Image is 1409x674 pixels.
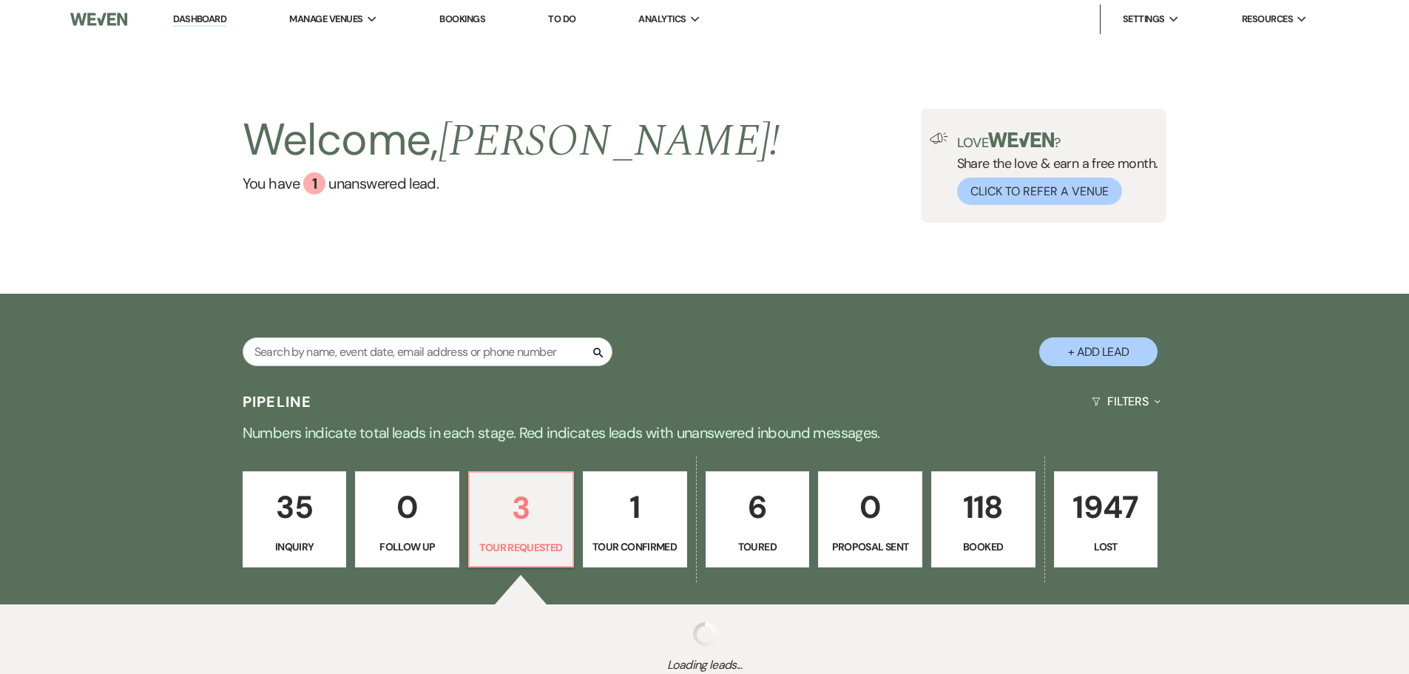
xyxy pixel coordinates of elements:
[957,178,1122,205] button: Click to Refer a Venue
[941,539,1026,555] p: Booked
[592,482,678,532] p: 1
[439,107,780,175] span: [PERSON_NAME] !
[243,109,780,172] h2: Welcome,
[243,172,780,195] a: You have 1 unanswered lead.
[1064,482,1149,532] p: 1947
[948,132,1158,205] div: Share the love & earn a free month.
[1123,12,1165,27] span: Settings
[1086,382,1166,421] button: Filters
[70,656,1339,674] span: Loading leads...
[172,421,1237,445] p: Numbers indicate total leads in each stage. Red indicates leads with unanswered inbound messages.
[243,471,347,567] a: 35Inquiry
[988,132,1054,147] img: weven-logo-green.svg
[957,132,1158,149] p: Love ?
[355,471,459,567] a: 0Follow Up
[592,539,678,555] p: Tour Confirmed
[715,482,800,532] p: 6
[693,622,717,646] img: loading spinner
[583,471,687,567] a: 1Tour Confirmed
[303,172,325,195] div: 1
[173,13,226,27] a: Dashboard
[931,471,1035,567] a: 118Booked
[365,539,450,555] p: Follow Up
[1064,539,1149,555] p: Lost
[1039,337,1158,366] button: + Add Lead
[828,482,913,532] p: 0
[715,539,800,555] p: Toured
[70,4,126,35] img: Weven Logo
[548,13,575,25] a: To Do
[706,471,810,567] a: 6Toured
[468,471,574,567] a: 3Tour Requested
[1054,471,1158,567] a: 1947Lost
[479,483,564,533] p: 3
[289,12,362,27] span: Manage Venues
[818,471,922,567] a: 0Proposal Sent
[252,539,337,555] p: Inquiry
[439,13,485,25] a: Bookings
[243,337,612,366] input: Search by name, event date, email address or phone number
[479,539,564,556] p: Tour Requested
[252,482,337,532] p: 35
[638,12,686,27] span: Analytics
[365,482,450,532] p: 0
[828,539,913,555] p: Proposal Sent
[243,391,312,412] h3: Pipeline
[1242,12,1293,27] span: Resources
[930,132,948,144] img: loud-speaker-illustration.svg
[941,482,1026,532] p: 118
